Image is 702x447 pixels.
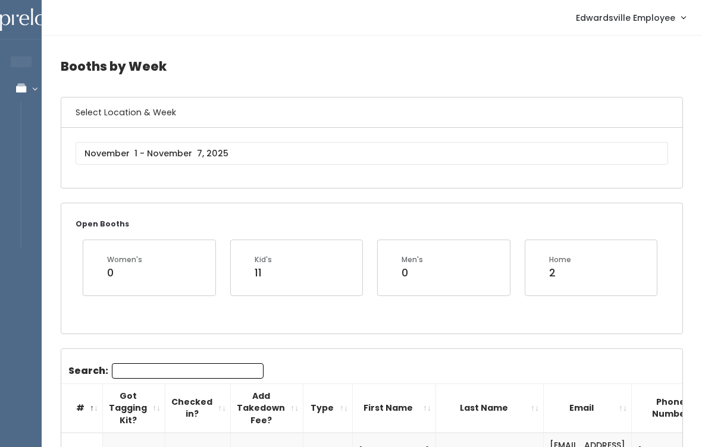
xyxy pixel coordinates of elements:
input: Search: [112,363,264,379]
div: 0 [402,265,423,281]
div: Women's [107,254,142,265]
span: Edwardsville Employee [576,11,675,24]
div: 0 [107,265,142,281]
th: Got Tagging Kit?: activate to sort column ascending [103,383,165,433]
th: Add Takedown Fee?: activate to sort column ascending [231,383,303,433]
th: Last Name: activate to sort column ascending [436,383,544,433]
div: Men's [402,254,423,265]
th: Email: activate to sort column ascending [544,383,632,433]
h6: Select Location & Week [61,97,682,128]
input: November 1 - November 7, 2025 [76,142,668,165]
label: Search: [68,363,264,379]
div: 2 [549,265,571,281]
th: Type: activate to sort column ascending [303,383,353,433]
div: Kid's [255,254,272,265]
th: Checked in?: activate to sort column ascending [165,383,231,433]
div: 11 [255,265,272,281]
a: Edwardsville Employee [564,5,697,30]
th: First Name: activate to sort column ascending [353,383,436,433]
small: Open Booths [76,219,129,229]
div: Home [549,254,571,265]
h4: Booths by Week [61,50,683,83]
th: #: activate to sort column descending [61,383,103,433]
